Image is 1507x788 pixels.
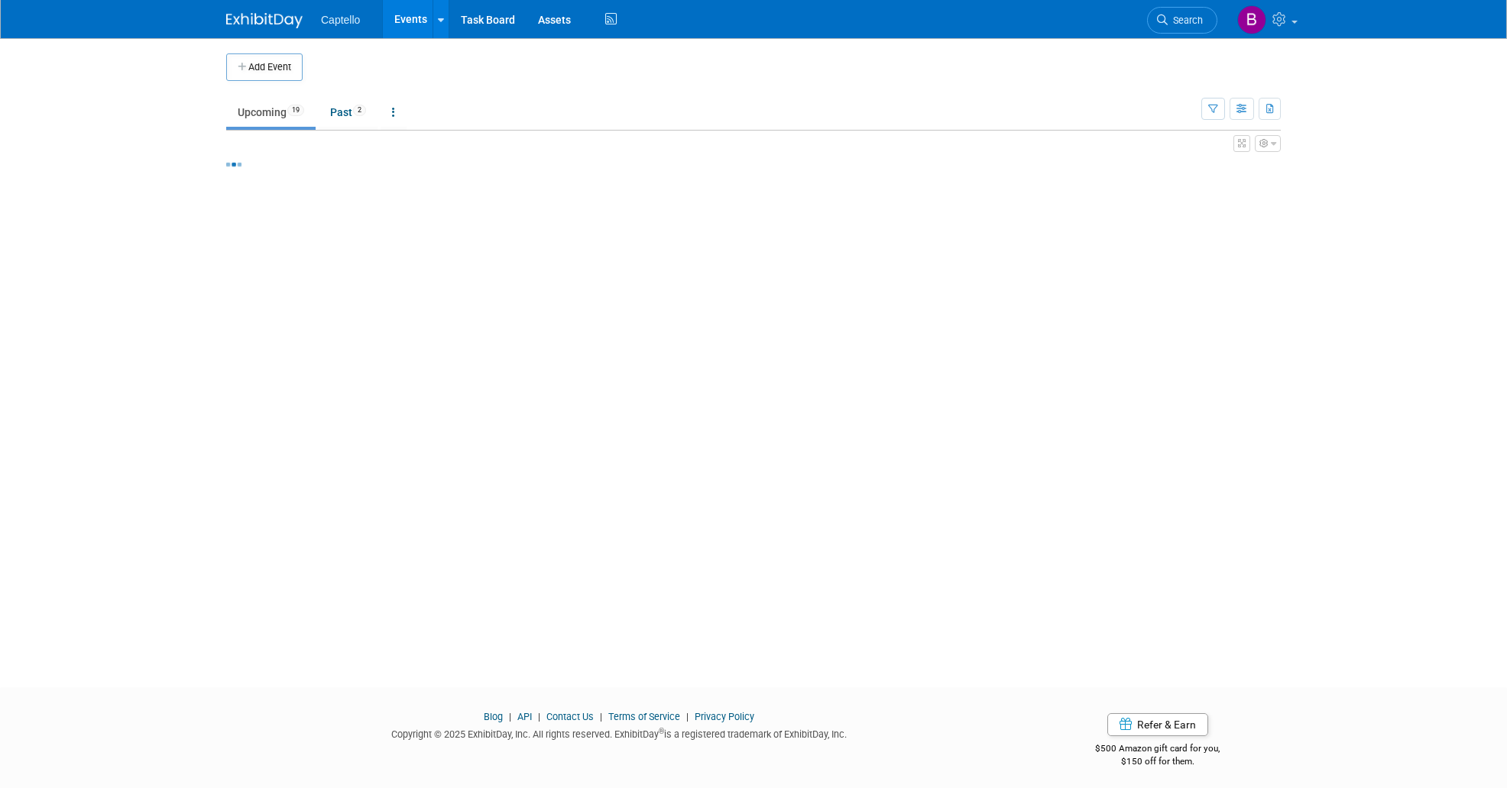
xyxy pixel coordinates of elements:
img: loading... [226,163,241,166]
a: Past2 [319,98,378,127]
sup: ® [659,727,664,735]
a: Contact Us [546,711,594,722]
span: Search [1168,15,1203,26]
span: | [505,711,515,722]
div: Copyright © 2025 ExhibitDay, Inc. All rights reserved. ExhibitDay is a registered trademark of Ex... [226,724,1012,741]
a: Search [1147,7,1217,34]
div: $500 Amazon gift card for you, [1035,732,1282,767]
a: API [517,711,532,722]
div: $150 off for them. [1035,755,1282,768]
a: Blog [484,711,503,722]
a: Upcoming19 [226,98,316,127]
a: Terms of Service [608,711,680,722]
span: 2 [353,105,366,116]
span: Captello [321,14,360,26]
a: Privacy Policy [695,711,754,722]
button: Add Event [226,53,303,81]
img: ExhibitDay [226,13,303,28]
span: 19 [287,105,304,116]
span: | [534,711,544,722]
img: Brad Froese [1237,5,1266,34]
a: Refer & Earn [1107,713,1208,736]
span: | [682,711,692,722]
span: | [596,711,606,722]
